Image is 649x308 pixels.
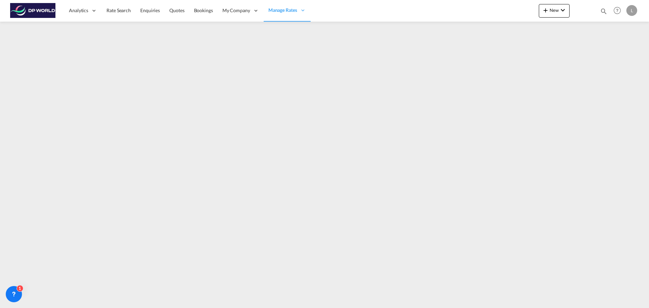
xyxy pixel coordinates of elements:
div: Help [611,5,626,17]
span: Bookings [194,7,213,13]
span: Manage Rates [268,7,297,14]
span: Analytics [69,7,88,14]
span: Help [611,5,623,16]
span: My Company [222,7,250,14]
span: Rate Search [106,7,131,13]
div: L [626,5,637,16]
img: c08ca190194411f088ed0f3ba295208c.png [10,3,56,18]
span: Enquiries [140,7,160,13]
md-icon: icon-plus 400-fg [542,6,550,14]
div: icon-magnify [600,7,607,18]
span: Quotes [169,7,184,13]
md-icon: icon-magnify [600,7,607,15]
span: New [542,7,567,13]
md-icon: icon-chevron-down [559,6,567,14]
button: icon-plus 400-fgNewicon-chevron-down [539,4,570,18]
